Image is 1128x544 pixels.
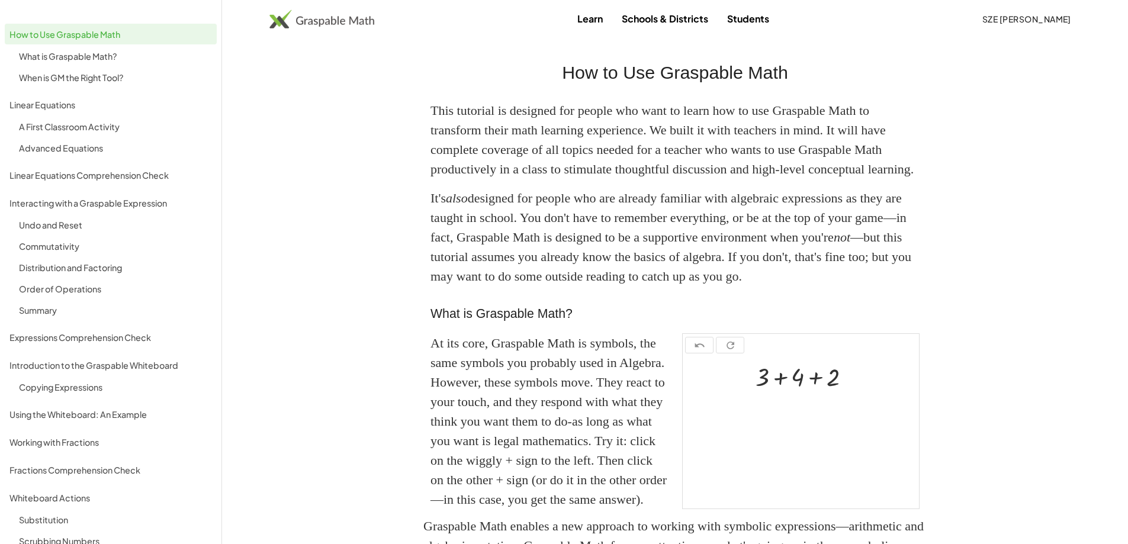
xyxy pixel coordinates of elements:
[568,8,612,30] a: Learn
[19,218,212,232] div: Undo and Reset
[19,49,212,63] div: What is Graspable Math?
[19,380,212,394] div: Copying Expressions
[5,432,217,452] a: Working with Fractions
[19,260,212,275] div: Distribution and Factoring
[9,407,212,421] div: Using the Whiteboard: An Example
[5,192,217,213] a: Interacting with a Graspable Expression
[19,70,212,85] div: When is GM the Right Tool?
[5,487,217,508] a: Whiteboard Actions
[972,8,1081,30] button: Sze [PERSON_NAME]
[834,230,850,244] em: not
[19,282,212,296] div: Order of Operations
[430,59,920,86] h2: How to Use Graspable Math
[5,459,217,480] a: Fractions Comprehension Check
[718,8,779,30] a: Students
[9,168,212,182] div: Linear Equations Comprehension Check
[982,14,1071,24] span: Sze [PERSON_NAME]
[9,98,212,112] div: Linear Equations
[19,120,212,134] div: A First Classroom Activity
[446,191,468,205] em: also
[725,339,736,353] i: refresh
[19,239,212,253] div: Commutativity
[5,355,217,375] a: Introduction to the Graspable Whiteboard
[9,196,212,210] div: Interacting with a Graspable Expression
[9,27,212,41] div: How to Use Graspable Math
[694,339,705,353] i: undo
[5,327,217,347] a: Expressions Comprehension Check
[5,94,217,115] a: Linear Equations
[430,101,920,179] p: This tutorial is designed for people who want to learn how to use Graspable Math to transform the...
[5,165,217,185] a: Linear Equations Comprehension Check
[612,8,718,30] a: Schools & Districts
[9,435,212,449] div: Working with Fractions
[9,463,212,477] div: Fractions Comprehension Check
[9,491,212,505] div: Whiteboard Actions
[685,337,714,353] button: undo
[5,404,217,424] a: Using the Whiteboard: An Example
[9,358,212,372] div: Introduction to the Graspable Whiteboard
[9,330,212,345] div: Expressions Comprehension Check
[19,303,212,317] div: Summary
[5,24,217,44] a: How to Use Graspable Math
[716,337,744,353] button: refresh
[19,141,212,155] div: Advanced Equations
[19,513,212,527] div: Substitution
[430,188,920,286] p: It's designed for people who are already familiar with algebraic expressions as they are taught i...
[430,333,668,509] div: At its core, Graspable Math is symbols, the same symbols you probably used in Algebra. However, t...
[430,305,920,324] h3: What is Graspable Math?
